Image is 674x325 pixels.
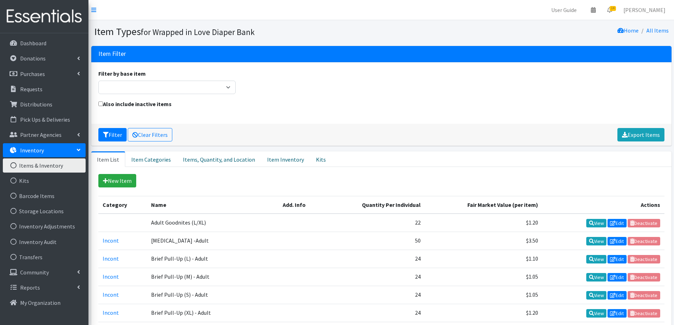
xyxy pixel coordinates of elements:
[20,55,46,62] p: Donations
[147,304,278,322] td: Brief Pull-Up (XL) - Adult
[607,219,627,227] a: Edit
[3,204,86,218] a: Storage Locations
[147,214,278,232] td: Adult Goodnites (L/XL)
[607,237,627,245] a: Edit
[607,291,627,300] a: Edit
[128,128,172,141] a: Clear Filters
[3,67,86,81] a: Purchases
[3,280,86,295] a: Reports
[20,299,61,306] p: My Organization
[3,51,86,65] a: Donations
[3,36,86,50] a: Dashboard
[20,269,49,276] p: Community
[98,100,172,108] label: Also include inactive items
[607,273,627,282] a: Edit
[425,268,542,286] td: $1.05
[425,286,542,304] td: $1.05
[325,232,425,250] td: 50
[147,250,278,268] td: Brief Pull-Up (L) - Adult
[125,151,177,167] a: Item Categories
[20,147,44,154] p: Inventory
[98,69,146,78] label: Filter by base item
[325,268,425,286] td: 24
[586,255,606,263] a: View
[141,27,255,37] small: for Wrapped in Love Diaper Bank
[278,196,325,214] th: Add. Info
[94,25,379,38] h1: Item Types
[98,128,127,141] button: Filter
[103,309,119,316] a: Incont
[147,268,278,286] td: Brief Pull-Up (M) - Adult
[425,304,542,322] td: $1.20
[3,112,86,127] a: Pick Ups & Deliveries
[325,304,425,322] td: 24
[20,86,42,93] p: Requests
[325,214,425,232] td: 22
[310,151,332,167] a: Kits
[646,27,669,34] a: All Items
[177,151,261,167] a: Items, Quantity, and Location
[3,250,86,264] a: Transfers
[425,196,542,214] th: Fair Market Value (per item)
[3,219,86,233] a: Inventory Adjustments
[425,214,542,232] td: $1.20
[425,250,542,268] td: $1.10
[3,82,86,96] a: Requests
[98,101,103,106] input: Also include inactive items
[98,174,136,187] a: New Item
[601,3,618,17] a: 14
[546,3,582,17] a: User Guide
[3,128,86,142] a: Partner Agencies
[103,255,119,262] a: Incont
[610,6,616,11] span: 14
[325,196,425,214] th: Quantity Per Individual
[586,237,606,245] a: View
[20,131,62,138] p: Partner Agencies
[3,189,86,203] a: Barcode Items
[20,284,40,291] p: Reports
[103,291,119,298] a: Incont
[618,3,671,17] a: [PERSON_NAME]
[586,273,606,282] a: View
[103,237,119,244] a: Incont
[586,291,606,300] a: View
[3,174,86,188] a: Kits
[542,196,664,214] th: Actions
[3,143,86,157] a: Inventory
[20,116,70,123] p: Pick Ups & Deliveries
[3,5,86,28] img: HumanEssentials
[617,128,664,141] a: Export Items
[586,309,606,318] a: View
[147,232,278,250] td: [MEDICAL_DATA] -Adult
[103,273,119,280] a: Incont
[98,196,147,214] th: Category
[607,309,627,318] a: Edit
[20,40,46,47] p: Dashboard
[617,27,639,34] a: Home
[261,151,310,167] a: Item Inventory
[3,158,86,173] a: Items & Inventory
[586,219,606,227] a: View
[325,286,425,304] td: 24
[3,97,86,111] a: Distributions
[3,235,86,249] a: Inventory Audit
[147,286,278,304] td: Brief Pull-Up (S) - Adult
[325,250,425,268] td: 24
[20,70,45,77] p: Purchases
[3,265,86,279] a: Community
[607,255,627,263] a: Edit
[425,232,542,250] td: $3.50
[20,101,52,108] p: Distributions
[98,50,126,58] h3: Item Filter
[147,196,278,214] th: Name
[91,151,125,167] a: Item List
[3,296,86,310] a: My Organization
